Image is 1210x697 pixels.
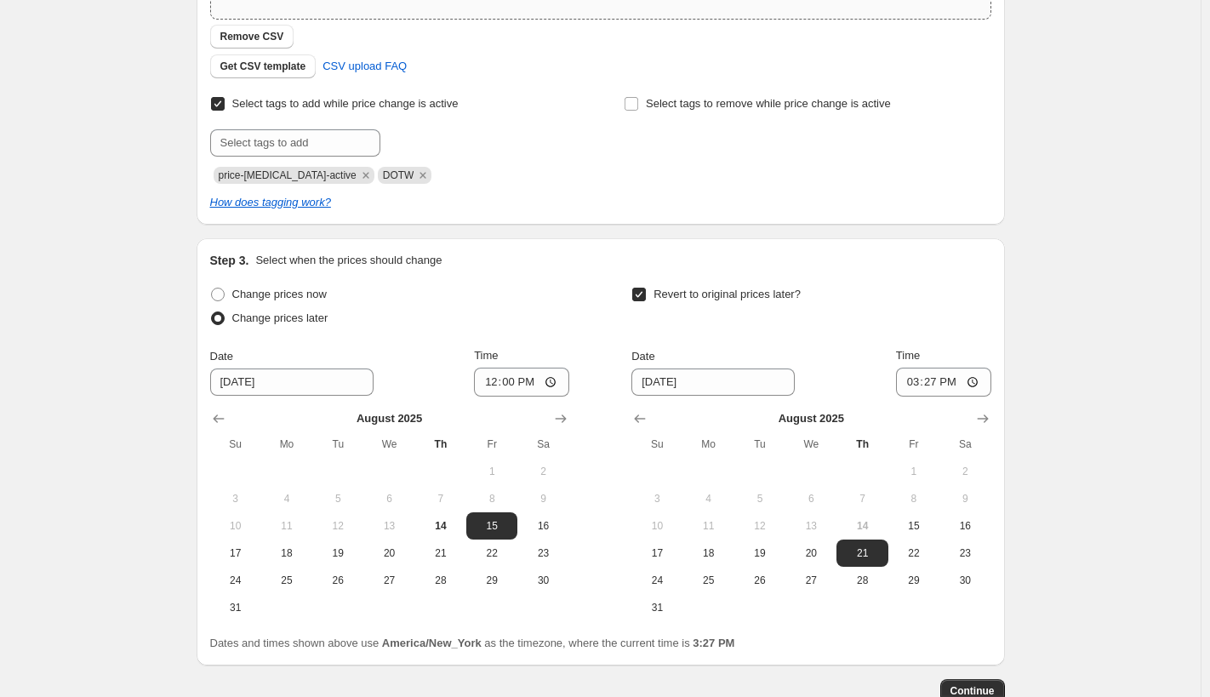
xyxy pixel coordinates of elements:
span: 28 [422,574,459,587]
button: Sunday August 17 2025 [210,540,261,567]
button: Sunday August 10 2025 [210,512,261,540]
button: Saturday August 30 2025 [517,567,568,594]
button: Remove DOTW [415,168,431,183]
span: Fr [473,437,511,451]
span: 6 [370,492,408,506]
th: Thursday [415,431,466,458]
span: 1 [473,465,511,478]
button: Friday August 15 2025 [466,512,517,540]
span: 11 [690,519,728,533]
span: 9 [524,492,562,506]
span: 23 [524,546,562,560]
span: 27 [370,574,408,587]
button: Saturday August 2 2025 [517,458,568,485]
span: Su [217,437,254,451]
button: Wednesday August 6 2025 [785,485,836,512]
button: Show previous month, July 2025 [207,407,231,431]
span: 6 [792,492,830,506]
input: 12:00 [896,368,991,397]
button: Tuesday August 19 2025 [312,540,363,567]
button: Friday August 29 2025 [888,567,939,594]
button: Sunday August 17 2025 [631,540,682,567]
span: Th [843,437,881,451]
span: 23 [946,546,984,560]
th: Thursday [836,431,888,458]
button: Thursday August 28 2025 [415,567,466,594]
span: 17 [217,546,254,560]
span: 14 [843,519,881,533]
button: Sunday August 10 2025 [631,512,682,540]
button: Friday August 15 2025 [888,512,939,540]
button: Friday August 8 2025 [888,485,939,512]
span: Revert to original prices later? [654,288,801,300]
button: Wednesday August 13 2025 [363,512,414,540]
button: Show previous month, July 2025 [628,407,652,431]
span: Dates and times shown above use as the timezone, where the current time is [210,637,735,649]
button: Saturday August 23 2025 [517,540,568,567]
span: Time [474,349,498,362]
a: CSV upload FAQ [312,53,417,80]
span: 29 [895,574,933,587]
button: Tuesday August 12 2025 [312,512,363,540]
button: Saturday August 16 2025 [939,512,990,540]
span: 24 [638,574,676,587]
th: Tuesday [734,431,785,458]
button: Today Thursday August 14 2025 [415,512,466,540]
span: 8 [895,492,933,506]
button: Tuesday August 5 2025 [312,485,363,512]
span: price-change-job-active [219,169,357,181]
span: 3 [217,492,254,506]
span: Change prices later [232,311,328,324]
button: Wednesday August 6 2025 [363,485,414,512]
button: Thursday August 21 2025 [415,540,466,567]
button: Wednesday August 20 2025 [363,540,414,567]
button: Sunday August 3 2025 [210,485,261,512]
button: Show next month, September 2025 [971,407,995,431]
button: Remove price-change-job-active [358,168,374,183]
th: Wednesday [363,431,414,458]
span: Mo [690,437,728,451]
span: 22 [473,546,511,560]
button: Monday August 25 2025 [261,567,312,594]
span: 25 [268,574,305,587]
th: Monday [683,431,734,458]
b: America/New_York [382,637,482,649]
button: Sunday August 3 2025 [631,485,682,512]
span: We [792,437,830,451]
span: 24 [217,574,254,587]
button: Thursday August 7 2025 [415,485,466,512]
button: Monday August 18 2025 [261,540,312,567]
span: DOTW [383,169,414,181]
th: Sunday [210,431,261,458]
b: 3:27 PM [693,637,734,649]
span: 25 [690,574,728,587]
span: 5 [319,492,357,506]
span: 12 [319,519,357,533]
button: Tuesday August 26 2025 [312,567,363,594]
button: Sunday August 24 2025 [210,567,261,594]
span: 15 [895,519,933,533]
span: 2 [524,465,562,478]
p: Select when the prices should change [255,252,442,269]
span: Sa [946,437,984,451]
span: 26 [319,574,357,587]
a: How does tagging work? [210,196,331,209]
span: 31 [217,601,254,614]
span: Date [210,350,233,363]
button: Remove CSV [210,25,294,49]
span: 22 [895,546,933,560]
span: 18 [690,546,728,560]
button: Saturday August 9 2025 [939,485,990,512]
button: Tuesday August 26 2025 [734,567,785,594]
button: Friday August 1 2025 [466,458,517,485]
span: 4 [268,492,305,506]
span: 9 [946,492,984,506]
button: Wednesday August 13 2025 [785,512,836,540]
button: Get CSV template [210,54,317,78]
th: Wednesday [785,431,836,458]
span: Get CSV template [220,60,306,73]
span: Fr [895,437,933,451]
button: Friday August 22 2025 [888,540,939,567]
span: 17 [638,546,676,560]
